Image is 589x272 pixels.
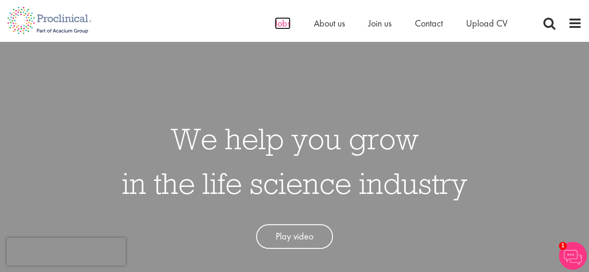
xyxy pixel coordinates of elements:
[415,17,443,29] a: Contact
[466,17,508,29] a: Upload CV
[559,242,587,270] img: Chatbot
[559,242,567,250] span: 1
[368,17,392,29] a: Join us
[275,17,291,29] a: Jobs
[314,17,345,29] a: About us
[256,224,333,249] a: Play video
[122,116,467,206] h1: We help you grow in the life science industry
